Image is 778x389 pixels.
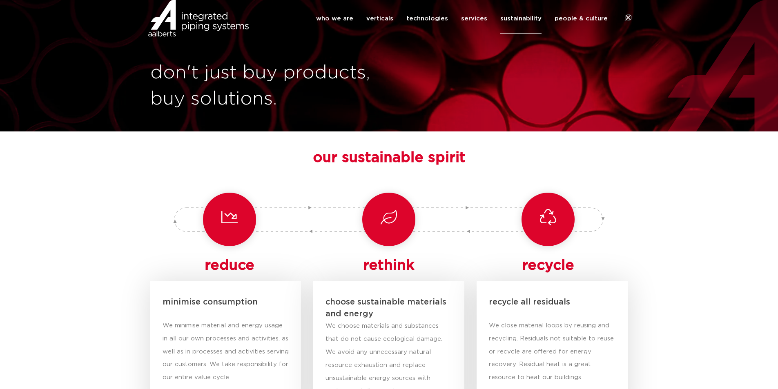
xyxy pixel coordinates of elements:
h4: reduce [154,254,305,277]
h5: choose sustainable materials [325,293,452,311]
h5: and energy [325,305,452,323]
h4: recycle [473,254,624,277]
a: technologies [406,3,448,34]
h5: minimise consumption [163,293,289,311]
a: services [461,3,487,34]
p: We close material loops by reusing and recycling. Residuals not suitable to reuse or recycle are ... [489,319,615,385]
h4: rethink [325,254,452,277]
a: sustainability [500,3,542,34]
a: who we are [316,3,353,34]
a: verticals [366,3,393,34]
h1: don't just buy products, buy solutions. [150,60,385,112]
h3: our sustainable spirit [150,148,628,168]
a: people & culture [555,3,608,34]
nav: Menu [316,3,608,34]
p: We minimise material and energy usage in all our own processes and activities, as well as in proc... [163,319,289,385]
h5: recycle all residuals [489,293,615,311]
